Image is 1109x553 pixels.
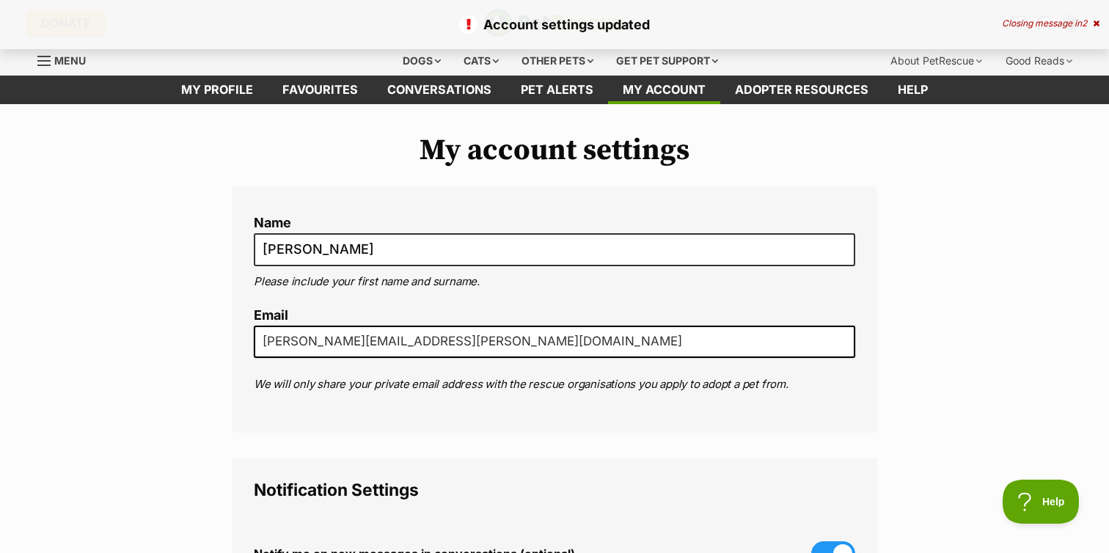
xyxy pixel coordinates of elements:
legend: Notification Settings [254,480,855,499]
a: My account [608,76,720,104]
div: Dogs [392,46,451,76]
a: Pet alerts [506,76,608,104]
div: Good Reads [995,46,1083,76]
a: conversations [373,76,506,104]
label: Name [254,216,855,231]
p: Please include your first name and surname. [254,274,855,290]
div: Other pets [511,46,604,76]
a: Menu [37,46,96,73]
div: Cats [453,46,509,76]
a: Adopter resources [720,76,883,104]
div: About PetRescue [880,46,992,76]
p: We will only share your private email address with the rescue organisations you apply to adopt a ... [254,376,855,393]
h1: My account settings [232,133,877,167]
span: Menu [54,54,86,67]
a: Help [883,76,943,104]
div: Get pet support [606,46,728,76]
iframe: Help Scout Beacon - Open [1003,480,1080,524]
label: Email [254,308,855,323]
a: Favourites [268,76,373,104]
a: My profile [166,76,268,104]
